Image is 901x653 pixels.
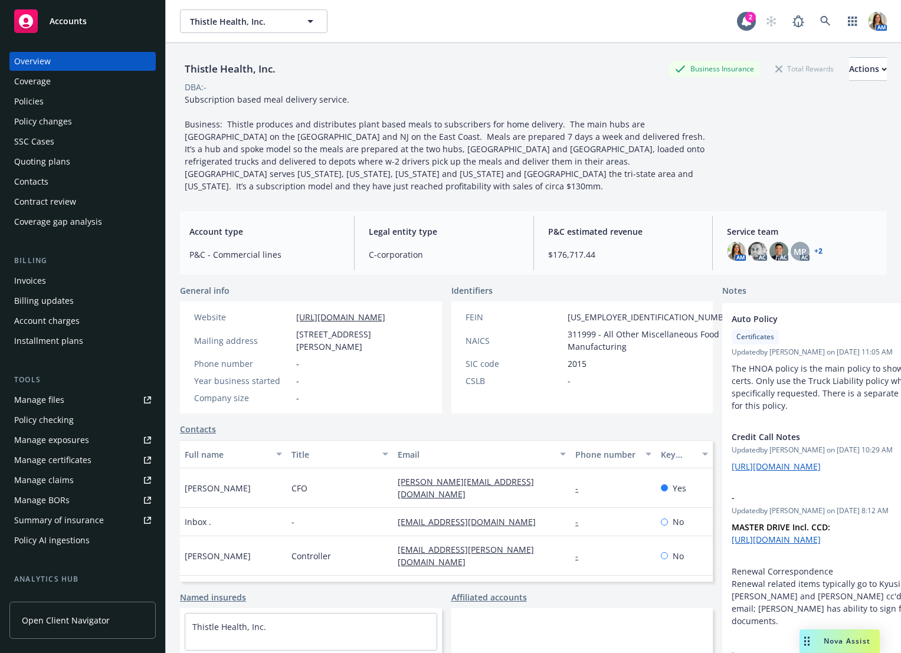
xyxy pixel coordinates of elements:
[732,521,830,533] strong: MASTER DRIVE Incl. CCD:
[9,573,156,585] div: Analytics hub
[9,291,156,310] a: Billing updates
[14,212,102,231] div: Coverage gap analysis
[787,9,810,33] a: Report a Bug
[185,550,251,562] span: [PERSON_NAME]
[451,284,493,297] span: Identifiers
[748,242,767,261] img: photo
[14,471,74,490] div: Manage claims
[9,491,156,510] a: Manage BORs
[398,516,545,527] a: [EMAIL_ADDRESS][DOMAIN_NAME]
[849,58,887,80] div: Actions
[868,12,887,31] img: photo
[14,132,54,151] div: SSC Cases
[189,248,340,261] span: P&C - Commercial lines
[185,448,269,461] div: Full name
[9,255,156,267] div: Billing
[575,483,588,494] a: -
[575,516,588,527] a: -
[732,461,821,472] a: [URL][DOMAIN_NAME]
[9,590,156,609] a: Loss summary generator
[194,357,291,370] div: Phone number
[568,357,587,370] span: 2015
[50,17,87,26] span: Accounts
[296,328,428,353] span: [STREET_ADDRESS][PERSON_NAME]
[769,61,840,76] div: Total Rewards
[14,172,48,191] div: Contacts
[9,531,156,550] a: Policy AI ingestions
[9,112,156,131] a: Policy changes
[14,291,74,310] div: Billing updates
[769,242,788,261] img: photo
[814,9,837,33] a: Search
[9,391,156,409] a: Manage files
[568,375,571,387] span: -
[369,225,519,238] span: Legal entity type
[673,550,684,562] span: No
[14,511,104,530] div: Summary of insurance
[9,471,156,490] a: Manage claims
[185,516,211,528] span: Inbox .
[14,431,89,449] div: Manage exposures
[568,328,736,353] span: 311999 - All Other Miscellaneous Food Manufacturing
[548,248,699,261] span: $176,717.44
[9,5,156,38] a: Accounts
[291,448,376,461] div: Title
[180,9,327,33] button: Thistle Health, Inc.
[185,482,251,494] span: [PERSON_NAME]
[296,375,299,387] span: -
[291,550,331,562] span: Controller
[466,334,563,347] div: NAICS
[180,591,246,603] a: Named insureds
[9,52,156,71] a: Overview
[451,591,527,603] a: Affiliated accounts
[180,423,216,435] a: Contacts
[291,482,307,494] span: CFO
[9,431,156,449] a: Manage exposures
[673,516,684,528] span: No
[814,248,823,255] a: +2
[9,192,156,211] a: Contract review
[849,57,887,81] button: Actions
[661,448,695,461] div: Key contact
[291,516,294,528] span: -
[192,621,266,632] a: Thistle Health, Inc.
[14,72,51,91] div: Coverage
[9,132,156,151] a: SSC Cases
[727,242,746,261] img: photo
[732,534,821,545] a: [URL][DOMAIN_NAME]
[185,81,207,93] div: DBA: -
[14,332,83,350] div: Installment plans
[9,332,156,350] a: Installment plans
[194,375,291,387] div: Year business started
[194,334,291,347] div: Mailing address
[393,440,571,468] button: Email
[398,544,534,567] a: [EMAIL_ADDRESS][PERSON_NAME][DOMAIN_NAME]
[673,482,686,494] span: Yes
[14,52,51,71] div: Overview
[745,12,756,22] div: 2
[180,61,280,77] div: Thistle Health, Inc.
[185,94,710,192] span: Subscription based meal delivery service. Business: Thistle produces and distributes plant based ...
[800,629,880,653] button: Nova Assist
[9,152,156,171] a: Quoting plans
[180,284,230,297] span: General info
[296,357,299,370] span: -
[800,629,814,653] div: Drag to move
[466,311,563,323] div: FEIN
[9,271,156,290] a: Invoices
[22,614,110,626] span: Open Client Navigator
[189,225,340,238] span: Account type
[9,72,156,91] a: Coverage
[575,550,588,562] a: -
[9,172,156,191] a: Contacts
[296,311,385,323] a: [URL][DOMAIN_NAME]
[9,451,156,470] a: Manage certificates
[14,391,64,409] div: Manage files
[398,476,534,500] a: [PERSON_NAME][EMAIL_ADDRESS][DOMAIN_NAME]
[736,332,774,342] span: Certificates
[14,531,90,550] div: Policy AI ingestions
[466,357,563,370] div: SIC code
[14,411,74,429] div: Policy checking
[14,451,91,470] div: Manage certificates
